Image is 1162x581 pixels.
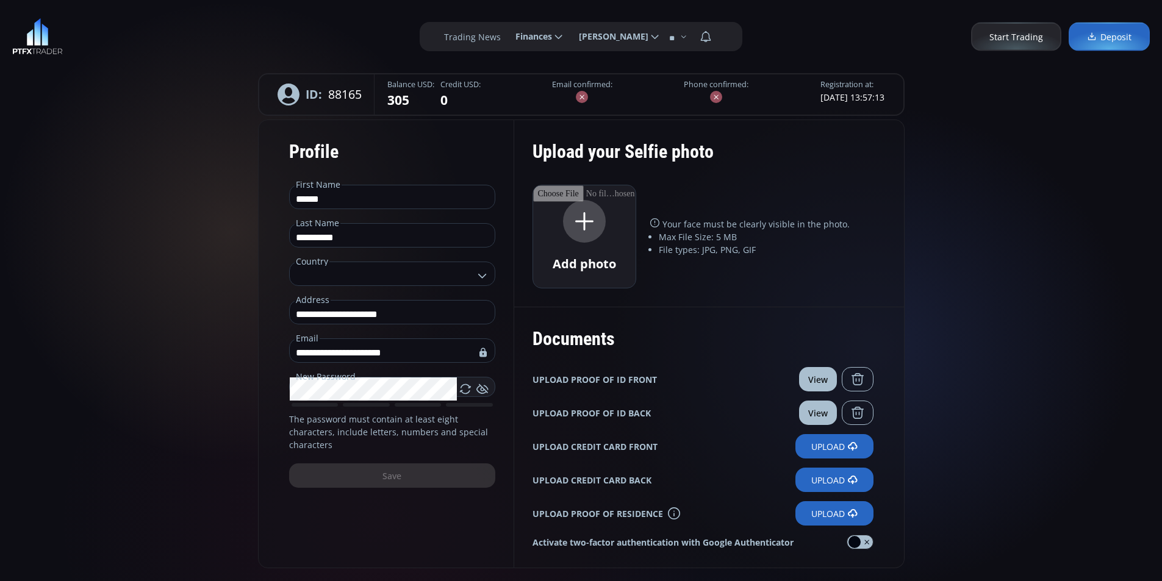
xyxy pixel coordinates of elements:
[533,536,794,549] strong: Activate two-factor authentication with Google Authenticator
[989,30,1043,43] span: Start Trading
[570,24,648,49] span: [PERSON_NAME]
[799,401,837,425] button: View
[659,243,873,256] li: File types: JPG, PNG, GIF
[265,74,375,115] div: 88165
[795,501,873,526] label: Upload
[795,468,873,492] label: Upload
[440,79,481,110] fieldset: 0
[684,79,748,91] label: Phone confirmed:
[971,23,1061,51] a: Start Trading
[507,24,552,49] span: Finances
[1069,23,1150,51] a: Deposit
[533,507,663,520] b: UPLOAD PROOF OF RESIDENCE
[795,434,873,458] label: Upload
[552,79,612,91] label: Email confirmed:
[258,119,514,568] form: The password must contain at least eight characters, include letters, numbers and special characters
[799,367,837,391] button: View
[533,319,873,358] div: Documents
[289,132,495,171] div: Profile
[533,407,651,419] b: UPLOAD PROOF OF ID BACK
[444,30,501,43] label: Trading News
[306,85,322,103] b: ID:
[440,79,481,91] legend: Credit USD:
[659,230,873,243] li: Max File Size: 5 MB
[820,79,884,104] fieldset: [DATE] 13:57:13
[1087,30,1132,43] span: Deposit
[387,79,434,91] legend: Balance USD:
[533,373,657,386] b: UPLOAD PROOF OF ID FRONT
[650,218,873,230] p: Your face must be clearly visible in the photo.
[12,18,63,55] img: LOGO
[533,440,658,453] b: UPLOAD CREDIT CARD FRONT
[820,79,873,91] legend: Registration at:
[533,132,873,185] div: Upload your Selfie photo
[387,79,434,110] fieldset: 305
[533,474,651,487] b: UPLOAD CREDIT CARD BACK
